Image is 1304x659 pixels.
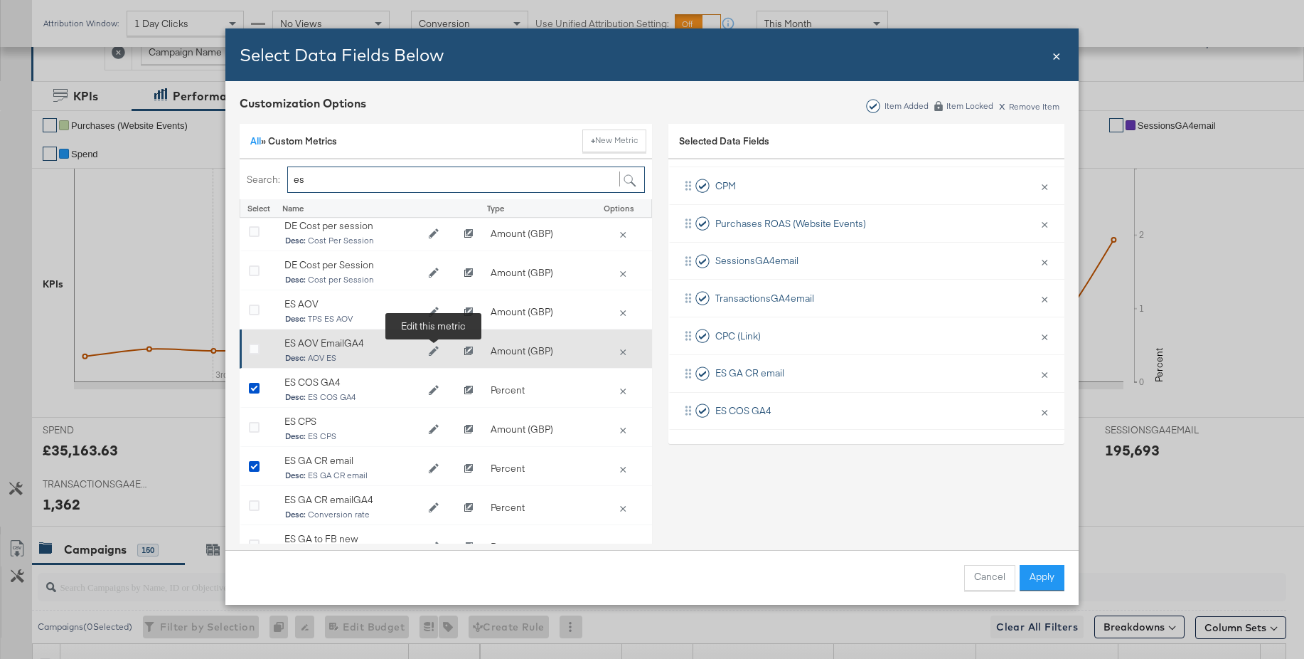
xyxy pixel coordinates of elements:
span: x [999,97,1005,112]
button: Clone DE Cost per Session [455,263,482,284]
button: Delete ES GA CR emailGA4 [613,501,633,514]
button: Edit ES AOV [419,302,448,323]
span: Purchases ROAS (Website Events) [715,217,866,231]
span: ES COS GA4 [715,404,771,418]
span: Cost per Session [285,275,419,285]
div: Item Locked [946,101,994,111]
div: Percent [483,494,590,522]
input: Search by name... [287,167,645,193]
button: Edit DE Cost per Session [419,263,448,284]
button: Clone ES GA to FB new [455,537,482,558]
strong: Desc: [285,314,306,325]
div: Remove Item [998,100,1060,112]
div: ES GA to FB new [284,532,419,546]
label: Search: [247,173,280,186]
span: Select Data Fields Below [240,44,444,65]
a: All [250,135,261,147]
strong: Desc: [285,431,306,442]
div: DE Cost per session [284,219,419,233]
button: Clone ES CPS [455,419,482,441]
div: Close [1052,45,1061,65]
button: New Metric [582,130,646,152]
div: Name [275,199,451,218]
div: ES GA CR emailGA4 [284,493,419,507]
span: CPC (Link) [715,329,761,343]
button: Delete DE Cost per session [613,227,633,240]
div: ES COS GA4 [284,376,419,389]
span: » [250,135,268,147]
div: Type [480,199,587,218]
button: Edit ES AOV EmailGA4 [419,341,448,362]
button: Delete ES GA CR email [613,462,633,475]
strong: Desc: [285,353,306,364]
span: CPM [715,179,736,193]
div: ES CPS [284,415,419,428]
strong: + [591,135,595,146]
span: TPS ES AOV [285,315,419,325]
button: Delete ES COS GA4 [613,384,633,396]
div: DE Cost per Session [284,258,419,272]
div: ES AOV EmailGA4 [284,337,419,350]
strong: Desc: [285,470,306,481]
button: Clone DE Cost per session [455,223,482,245]
button: Cancel [964,565,1015,591]
button: Delete ES CPS [613,423,633,436]
div: Item Added [884,101,929,111]
div: Options [594,203,644,214]
div: Amount (GBP) [483,298,590,326]
button: Clone ES COS GA4 [455,380,482,401]
button: Edit ES GA CR emailGA4 [419,497,448,519]
div: Amount (GBP) [483,220,590,248]
button: Delete ES AOV EmailGA4 [613,344,633,357]
button: × [1035,171,1054,201]
strong: Desc: [285,510,306,520]
span: AOV ES [285,354,419,364]
span: SessionsGA4email [715,254,798,268]
div: ES AOV [284,297,419,311]
div: Customization Options [240,95,366,112]
strong: Desc: [285,392,306,403]
button: Delete ES AOV [613,305,633,318]
strong: Desc: [285,236,306,246]
button: × [1035,209,1054,238]
div: Percent [483,376,590,404]
button: × [1035,246,1054,276]
span: Selected Data Fields [679,135,769,154]
button: Clone ES GA CR emailGA4 [455,497,482,519]
strong: Desc: [285,275,306,285]
span: Custom Metrics [268,135,337,147]
span: Cost Per Session [285,236,419,246]
div: Bulk Add Locations Modal [225,28,1079,605]
button: Edit ES CPS [419,419,448,441]
div: Select [240,199,275,218]
span: Conversion rate [285,510,419,520]
button: × [1035,396,1054,426]
button: Edit DE Cost per session [419,223,448,245]
span: ES GA CR email [285,471,419,481]
button: Delete DE Cost per Session [613,266,633,279]
span: × [1052,45,1061,64]
button: Edit ES GA CR email [419,458,448,480]
button: Delete ES GA to FB new [613,540,633,553]
button: Edit ES COS GA4 [419,380,448,401]
button: Apply [1020,565,1064,591]
div: Amount (GBP) [483,416,590,443]
button: Clone ES AOV EmailGA4 [455,341,482,362]
div: ES GA CR email [284,454,419,468]
button: Edit ES GA to FB new [419,537,448,558]
div: Amount (GBP) [483,259,590,287]
div: Amount (GBP) [483,337,590,365]
button: × [1035,359,1054,389]
button: Clone ES GA CR email [455,458,482,480]
div: Percent [483,533,590,561]
button: × [1035,321,1054,351]
span: TransactionsGA4email [715,292,814,305]
span: ES CPS [285,432,419,442]
span: ES COS GA4 [285,393,419,403]
span: ES GA CR email [715,367,784,380]
button: Clone ES AOV [455,302,482,323]
div: Percent [483,455,590,483]
button: × [1035,283,1054,313]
